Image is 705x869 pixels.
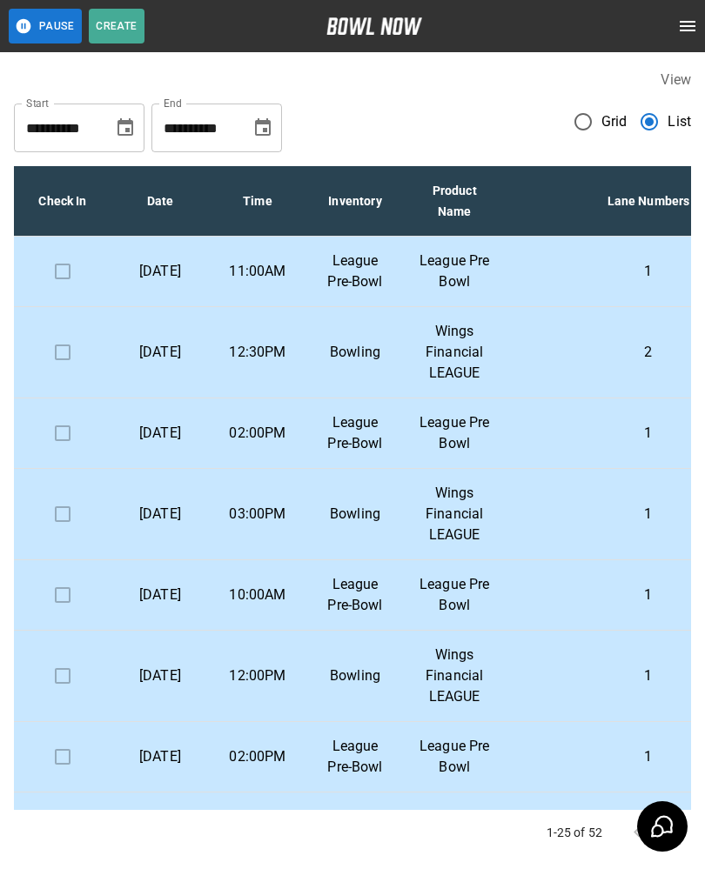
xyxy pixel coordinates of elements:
p: 12:00PM [223,665,292,686]
p: League Pre-Bowl [320,574,390,616]
img: logo [326,17,422,35]
p: Wings Financial LEAGUE [418,806,491,869]
p: Bowling [320,665,390,686]
p: [DATE] [125,423,195,444]
p: League Pre Bowl [418,574,491,616]
p: 03:00PM [223,504,292,525]
p: 11:00AM [223,261,292,282]
p: 12:30PM [223,342,292,363]
p: League Pre Bowl [418,251,491,292]
p: League Pre Bowl [418,736,491,778]
p: 02:00PM [223,423,292,444]
p: [DATE] [125,585,195,605]
p: Bowling [320,504,390,525]
label: View [661,71,691,88]
th: Product Name [404,166,505,237]
button: Choose date, selected date is Oct 7, 2025 [245,110,280,145]
p: [DATE] [125,342,195,363]
p: League Pre-Bowl [320,251,390,292]
p: [DATE] [125,746,195,767]
th: Check In [14,166,111,237]
span: List [668,111,691,132]
p: League Pre-Bowl [320,736,390,778]
p: Wings Financial LEAGUE [418,483,491,545]
button: open drawer [670,9,705,43]
button: Choose date, selected date is Sep 9, 2025 [108,110,143,145]
p: 1-25 of 52 [547,824,603,841]
span: Grid [601,111,628,132]
p: [DATE] [125,504,195,525]
p: Wings Financial LEAGUE [418,321,491,384]
p: Wings Financial LEAGUE [418,645,491,707]
p: League Pre Bowl [418,412,491,454]
button: Create [89,9,144,43]
p: League Pre-Bowl [320,412,390,454]
p: [DATE] [125,261,195,282]
th: Date [111,166,209,237]
th: Inventory [306,166,404,237]
p: [DATE] [125,665,195,686]
p: Bowling [320,342,390,363]
p: 02:00PM [223,746,292,767]
p: 10:00AM [223,585,292,605]
button: Pause [9,9,82,43]
th: Time [209,166,306,237]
